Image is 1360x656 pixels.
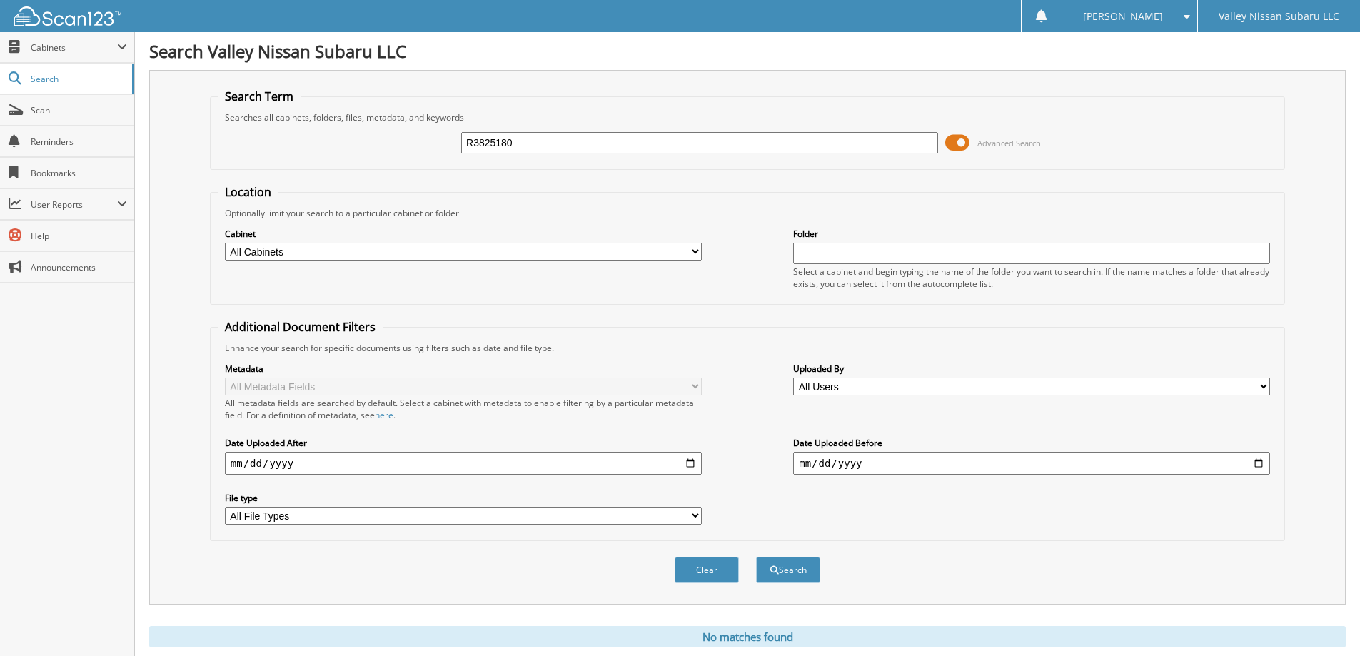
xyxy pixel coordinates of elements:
[31,230,127,242] span: Help
[1083,12,1163,21] span: [PERSON_NAME]
[375,409,393,421] a: here
[31,261,127,273] span: Announcements
[149,39,1346,63] h1: Search Valley Nissan Subaru LLC
[675,557,739,583] button: Clear
[218,342,1277,354] div: Enhance your search for specific documents using filters such as date and file type.
[793,363,1270,375] label: Uploaded By
[977,138,1041,148] span: Advanced Search
[31,104,127,116] span: Scan
[218,319,383,335] legend: Additional Document Filters
[225,492,702,504] label: File type
[1219,12,1339,21] span: Valley Nissan Subaru LLC
[31,136,127,148] span: Reminders
[218,89,301,104] legend: Search Term
[793,452,1270,475] input: end
[149,626,1346,647] div: No matches found
[793,266,1270,290] div: Select a cabinet and begin typing the name of the folder you want to search in. If the name match...
[225,452,702,475] input: start
[31,41,117,54] span: Cabinets
[793,228,1270,240] label: Folder
[793,437,1270,449] label: Date Uploaded Before
[225,397,702,421] div: All metadata fields are searched by default. Select a cabinet with metadata to enable filtering b...
[218,207,1277,219] div: Optionally limit your search to a particular cabinet or folder
[225,363,702,375] label: Metadata
[31,73,125,85] span: Search
[31,198,117,211] span: User Reports
[225,437,702,449] label: Date Uploaded After
[225,228,702,240] label: Cabinet
[218,184,278,200] legend: Location
[756,557,820,583] button: Search
[31,167,127,179] span: Bookmarks
[218,111,1277,123] div: Searches all cabinets, folders, files, metadata, and keywords
[14,6,121,26] img: scan123-logo-white.svg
